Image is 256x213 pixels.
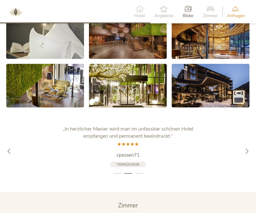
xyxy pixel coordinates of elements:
span: Hotel [134,14,145,18]
span: cpessen71 [117,152,140,158]
a: AMONTI & LUNARIS Wellnessresort [6,9,25,14]
span: „In herzlicher Manier wird man im unfassbar schönen Hotel empfangen und permanent beeindruckt.“ [63,125,193,139]
span: Anfragen [227,14,245,18]
a: TripAdvisor [110,162,146,168]
span: Bilder [183,14,194,18]
a: cpessen71 [50,152,206,159]
span: Zimmer [118,201,138,210]
span: TripAdvisor [116,162,140,167]
span: Angebote [154,14,173,18]
img: AMONTI & LUNARIS Wellnessresort [6,2,25,21]
span: Zimmer [203,14,218,18]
